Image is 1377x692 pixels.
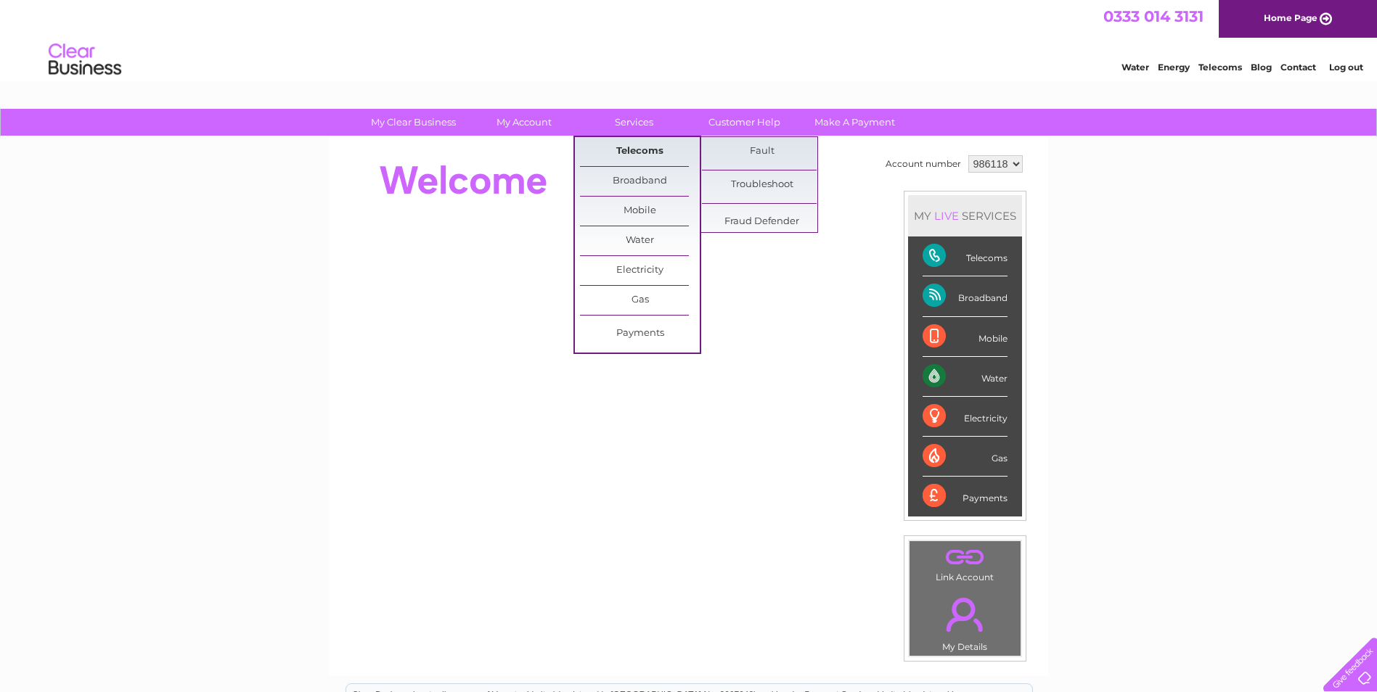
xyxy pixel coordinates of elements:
div: Broadband [923,276,1008,316]
div: MY SERVICES [908,195,1022,236]
div: Mobile [923,317,1008,357]
a: Contact [1280,62,1316,73]
td: Account number [882,152,965,176]
a: Telecoms [1198,62,1242,73]
div: Electricity [923,397,1008,437]
a: Fraud Defender [702,207,822,236]
a: Customer Help [685,109,804,136]
div: LIVE [931,209,962,223]
a: Water [580,226,700,255]
div: Telecoms [923,236,1008,276]
div: Clear Business is a trading name of Verastar Limited (registered in [GEOGRAPHIC_DATA] No. 3667643... [346,8,1032,70]
a: Energy [1158,62,1190,73]
a: Troubleshoot [702,170,822,199]
a: Payments [580,319,700,348]
a: 0333 014 3131 [1103,7,1204,25]
a: Log out [1329,62,1363,73]
img: logo.png [48,38,122,82]
div: Water [923,357,1008,397]
a: Telecoms [580,137,700,166]
div: Payments [923,477,1008,516]
a: Electricity [580,256,700,285]
a: Fault [702,137,822,166]
a: Water [1121,62,1149,73]
a: Blog [1251,62,1272,73]
a: Broadband [580,167,700,196]
td: Link Account [909,540,1021,586]
a: Gas [580,286,700,315]
a: . [913,545,1017,570]
a: Mobile [580,197,700,226]
div: Gas [923,437,1008,477]
td: My Details [909,585,1021,656]
a: Make A Payment [795,109,915,136]
a: . [913,589,1017,640]
a: My Account [464,109,584,136]
a: Services [574,109,694,136]
a: My Clear Business [354,109,473,136]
